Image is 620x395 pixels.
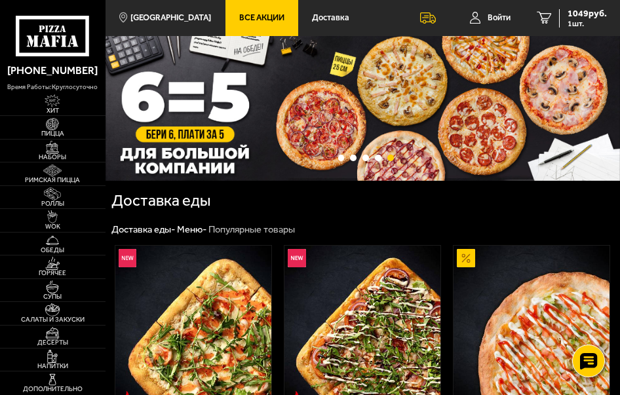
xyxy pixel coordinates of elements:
button: точки переключения [375,155,381,160]
img: Новинка [119,249,137,267]
span: Войти [488,14,511,22]
img: Новинка [288,249,306,267]
button: точки переключения [350,155,356,160]
span: 1 шт. [568,20,607,28]
a: Меню- [177,223,206,235]
span: Все Акции [239,14,284,22]
div: Популярные товары [208,223,295,236]
button: точки переключения [387,155,393,160]
a: Доставка еды- [111,223,175,235]
span: Доставка [312,14,349,22]
button: точки переключения [362,155,368,160]
img: Акционный [457,249,475,267]
button: точки переключения [338,155,344,160]
span: 1049 руб. [568,9,607,18]
span: [GEOGRAPHIC_DATA] [130,14,211,22]
h1: Доставка еды [111,193,313,208]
